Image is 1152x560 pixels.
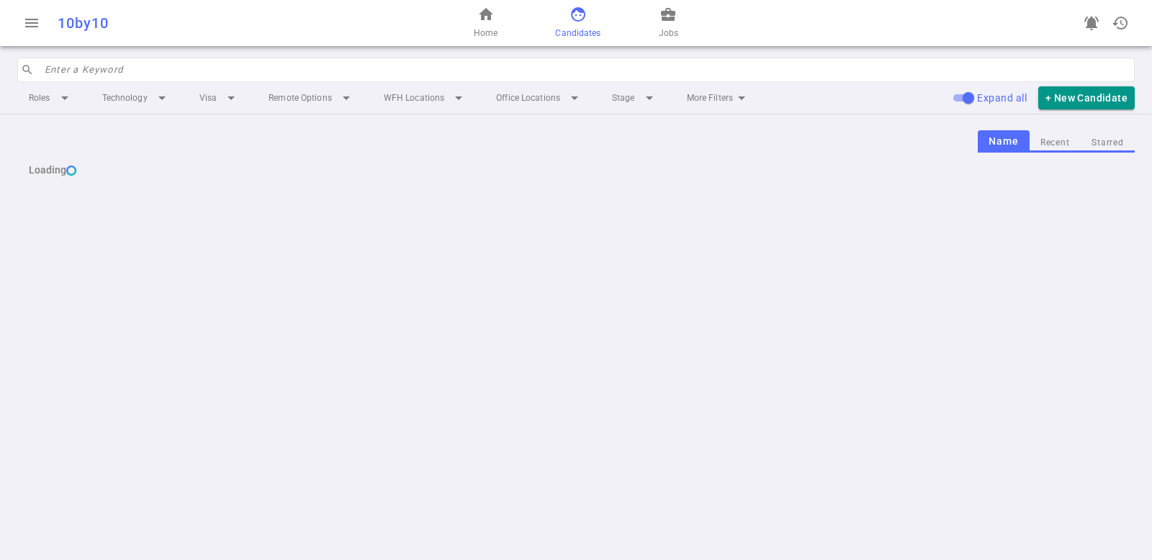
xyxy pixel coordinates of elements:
[23,14,40,32] span: menu
[372,85,479,111] li: WFH Locations
[1077,9,1106,37] a: Go to see announcements
[977,92,1027,104] span: Expand all
[17,85,85,111] li: Roles
[659,26,678,40] span: Jobs
[1106,9,1135,37] button: Open history
[555,26,600,40] span: Candidates
[485,85,595,111] li: Office Locations
[660,6,677,23] span: business_center
[1112,14,1129,32] span: history
[1083,14,1100,32] span: notifications_active
[1038,86,1135,110] button: + New Candidate
[659,6,678,40] a: Jobs
[188,85,251,111] li: Visa
[17,153,1135,187] div: Loading
[600,85,670,111] li: Stage
[570,6,587,23] span: face
[474,26,498,40] span: Home
[978,130,1029,153] button: Name
[1030,133,1081,153] button: Recent
[474,6,498,40] a: Home
[66,166,76,176] img: loading...
[91,85,182,111] li: Technology
[17,9,46,37] button: Open menu
[675,85,762,111] li: More Filters
[58,14,378,32] div: 10by10
[477,6,495,23] span: home
[555,6,600,40] a: Candidates
[21,63,34,76] span: search
[1081,133,1135,153] button: Starred
[257,85,366,111] li: Remote Options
